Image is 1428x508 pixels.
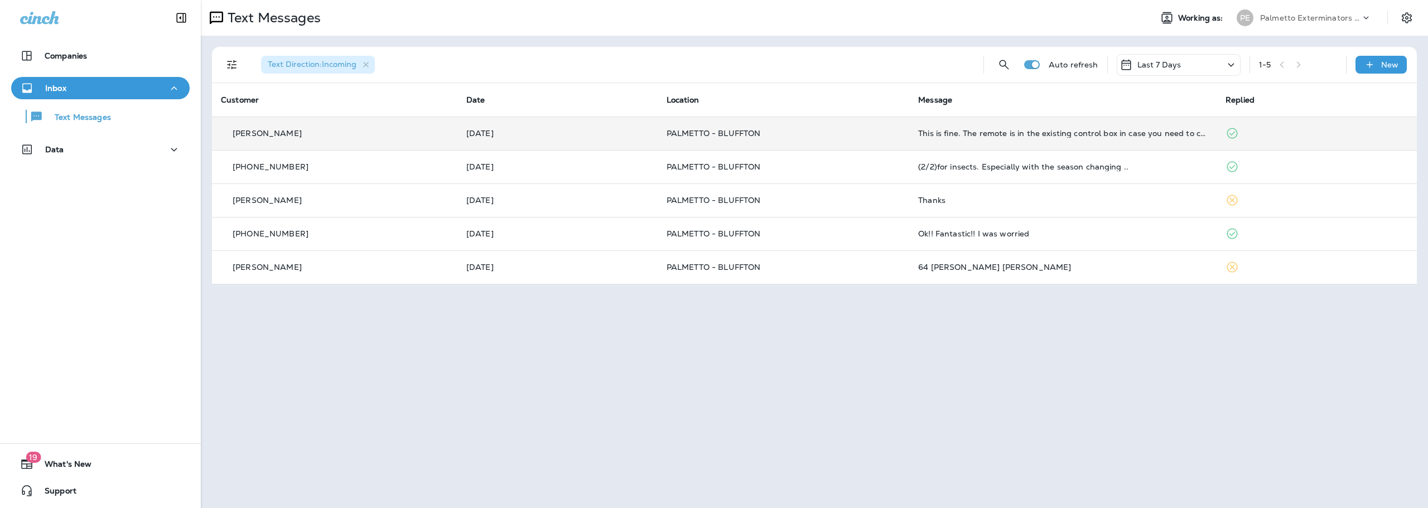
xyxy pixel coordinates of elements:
[918,95,952,105] span: Message
[1381,60,1398,69] p: New
[223,9,321,26] p: Text Messages
[33,459,91,473] span: What's New
[466,196,649,205] p: Sep 2, 2025 04:46 PM
[261,56,375,74] div: Text Direction:Incoming
[45,84,66,93] p: Inbox
[667,128,761,138] span: PALMETTO - BLUFFTON
[1137,60,1181,69] p: Last 7 Days
[918,162,1208,171] div: (2/2)for insects. Especially with the season changing ..
[1260,13,1361,22] p: Palmetto Exterminators LLC
[993,54,1015,76] button: Search Messages
[466,129,649,138] p: Sep 3, 2025 12:48 PM
[466,162,649,171] p: Sep 3, 2025 10:28 AM
[667,262,761,272] span: PALMETTO - BLUFFTON
[11,138,190,161] button: Data
[918,229,1208,238] div: Ok!! Fantastic!! I was worried
[233,196,302,205] p: [PERSON_NAME]
[667,195,761,205] span: PALMETTO - BLUFFTON
[466,95,485,105] span: Date
[233,263,302,272] p: [PERSON_NAME]
[918,129,1208,138] div: This is fine. The remote is in the existing control box in case you need to code it properly. Jus...
[11,77,190,99] button: Inbox
[233,229,308,238] p: [PHONE_NUMBER]
[11,45,190,67] button: Companies
[45,51,87,60] p: Companies
[1237,9,1253,26] div: PE
[233,162,308,171] p: [PHONE_NUMBER]
[667,95,699,105] span: Location
[221,95,259,105] span: Customer
[268,59,356,69] span: Text Direction : Incoming
[918,196,1208,205] div: Thanks
[1049,60,1098,69] p: Auto refresh
[466,263,649,272] p: Aug 28, 2025 03:39 PM
[45,145,64,154] p: Data
[1178,13,1226,23] span: Working as:
[918,263,1208,272] div: 64 Grace Park Janice Hurley
[1397,8,1417,28] button: Settings
[466,229,649,238] p: Sep 2, 2025 08:53 AM
[44,113,111,123] p: Text Messages
[1259,60,1271,69] div: 1 - 5
[11,105,190,128] button: Text Messages
[1226,95,1255,105] span: Replied
[166,7,197,29] button: Collapse Sidebar
[667,229,761,239] span: PALMETTO - BLUFFTON
[11,453,190,475] button: 19What's New
[26,452,41,463] span: 19
[11,480,190,502] button: Support
[221,54,243,76] button: Filters
[233,129,302,138] p: [PERSON_NAME]
[667,162,761,172] span: PALMETTO - BLUFFTON
[33,486,76,500] span: Support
